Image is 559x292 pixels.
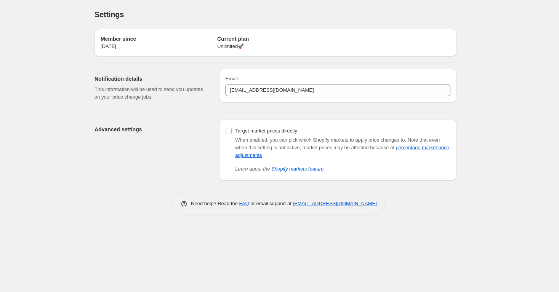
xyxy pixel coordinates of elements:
[95,10,124,19] span: Settings
[235,166,324,172] i: Learn about the
[95,126,207,133] h2: Advanced settings
[217,35,334,43] h2: Current plan
[239,201,249,206] a: FAQ
[101,43,217,50] p: [DATE]
[225,76,238,81] span: Email
[271,166,324,172] a: Shopify markets feature
[95,75,207,83] h2: Notification details
[235,137,449,158] span: Note that even when this setting is not active, market prices may be affected because of
[235,128,297,134] span: Target market prices directly
[95,86,207,101] p: This information will be used to send you updates on your price change jobs.
[191,201,239,206] span: Need help? Read the
[101,35,217,43] h2: Member since
[217,43,334,50] p: Unlimited 🚀
[249,201,293,206] span: or email support at
[293,201,377,206] a: [EMAIL_ADDRESS][DOMAIN_NAME]
[235,137,406,143] span: When enabled, you can pick which Shopify markets to apply price changes to.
